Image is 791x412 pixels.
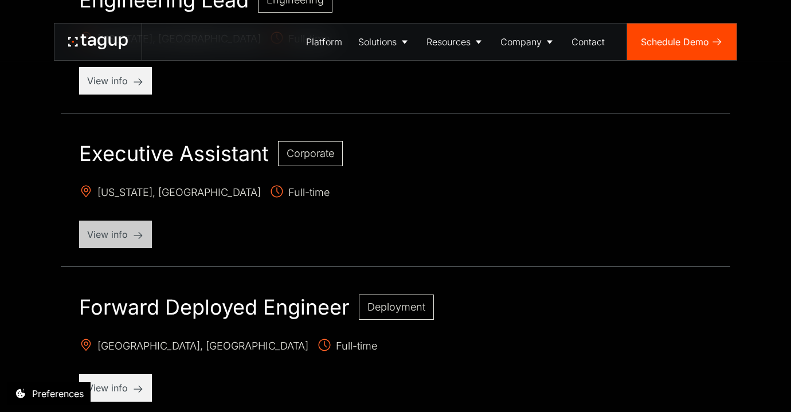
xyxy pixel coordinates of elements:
[426,35,471,49] div: Resources
[571,35,605,49] div: Contact
[79,141,269,166] h2: Executive Assistant
[641,35,709,49] div: Schedule Demo
[87,381,144,395] p: View info
[79,185,261,202] span: [US_STATE], [GEOGRAPHIC_DATA]
[318,338,377,356] span: Full-time
[627,23,737,60] a: Schedule Demo
[87,74,144,88] p: View info
[87,227,144,241] p: View info
[500,35,542,49] div: Company
[563,23,613,60] a: Contact
[306,35,342,49] div: Platform
[418,23,492,60] a: Resources
[270,185,330,202] span: Full-time
[358,35,397,49] div: Solutions
[298,23,350,60] a: Platform
[79,338,308,356] span: [GEOGRAPHIC_DATA], [GEOGRAPHIC_DATA]
[350,23,418,60] a: Solutions
[287,147,334,159] span: Corporate
[492,23,563,60] a: Company
[367,301,425,313] span: Deployment
[79,295,350,320] h2: Forward Deployed Engineer
[32,387,84,401] div: Preferences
